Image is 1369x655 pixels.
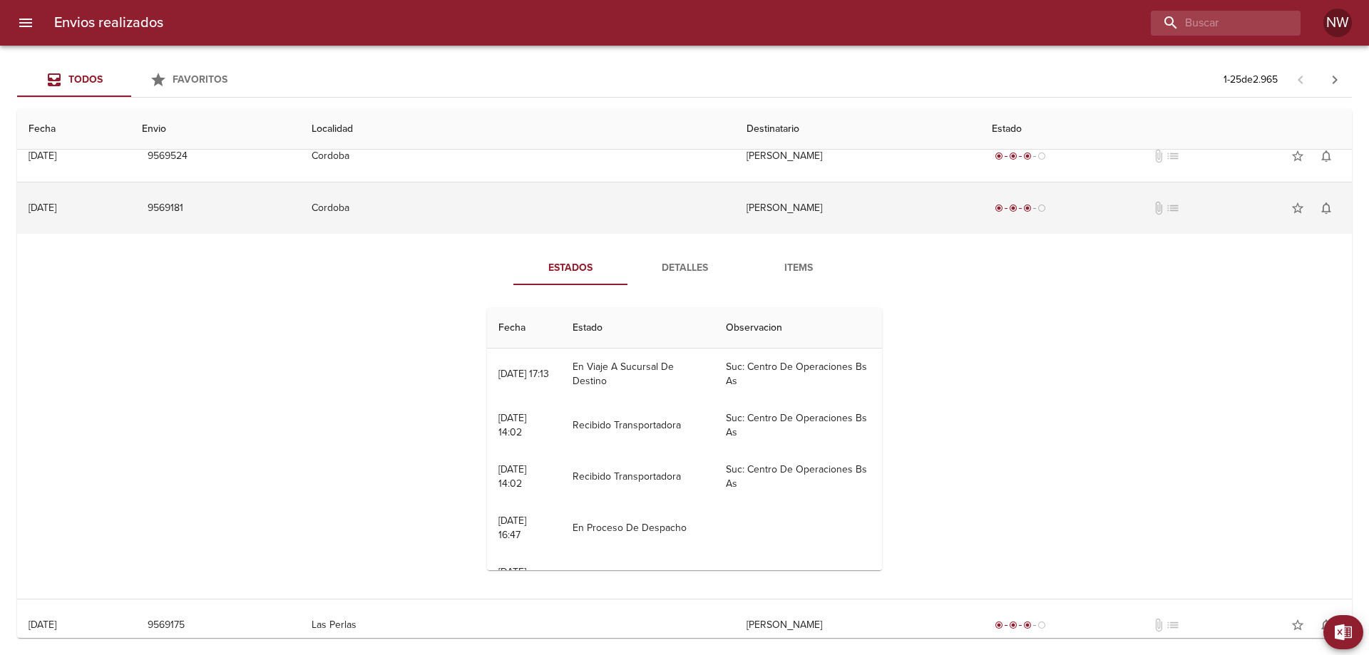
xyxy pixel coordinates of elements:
div: En viaje [992,618,1049,632]
span: Todos [68,73,103,86]
span: star_border [1291,149,1305,163]
div: Tabs Envios [17,63,245,97]
div: En viaje [992,201,1049,215]
input: buscar [1151,11,1276,36]
span: No tiene documentos adjuntos [1152,149,1166,163]
td: Clicpaq [714,554,882,605]
span: notifications_none [1319,618,1333,632]
div: [DATE] 14:02 [498,412,526,438]
button: 9569181 [142,195,189,222]
button: Agregar a favoritos [1283,194,1312,222]
th: Fecha [487,308,561,349]
span: radio_button_checked [1009,152,1017,160]
span: No tiene pedido asociado [1166,149,1180,163]
span: No tiene documentos adjuntos [1152,618,1166,632]
h6: Envios realizados [54,11,163,34]
span: Pagina anterior [1283,72,1318,86]
th: Localidad [300,109,735,150]
td: Envio Generado [561,554,714,605]
td: Cordoba [300,130,735,182]
div: NW [1323,9,1352,37]
button: Activar notificaciones [1312,611,1340,639]
th: Envio [130,109,300,150]
span: No tiene pedido asociado [1166,618,1180,632]
span: radio_button_checked [995,204,1003,212]
p: 1 - 25 de 2.965 [1224,73,1278,87]
td: Suc: Centro De Operaciones Bs As [714,400,882,451]
button: Activar notificaciones [1312,142,1340,170]
div: [DATE] 17:13 [498,368,549,380]
td: Suc: Centro De Operaciones Bs As [714,451,882,502]
th: Observacion [714,308,882,349]
div: Tabs detalle de guia [513,251,856,285]
td: Suc: Centro De Operaciones Bs As [714,349,882,400]
td: En Viaje A Sucursal De Destino [561,349,714,400]
span: radio_button_checked [1009,204,1017,212]
button: Agregar a favoritos [1283,142,1312,170]
td: Cordoba [300,182,735,234]
span: radio_button_unchecked [1037,152,1046,160]
span: star_border [1291,201,1305,215]
div: [DATE] 14:02 [498,463,526,490]
button: Activar notificaciones [1312,194,1340,222]
span: Estados [522,259,619,277]
th: Destinatario [735,109,980,150]
td: Recibido Transportadora [561,400,714,451]
div: Abrir información de usuario [1323,9,1352,37]
span: No tiene documentos adjuntos [1152,201,1166,215]
div: [DATE] [29,150,56,162]
span: Detalles [636,259,733,277]
td: Las Perlas [300,599,735,651]
span: Pagina siguiente [1318,63,1352,97]
span: notifications_none [1319,201,1333,215]
span: No tiene pedido asociado [1166,201,1180,215]
td: Recibido Transportadora [561,451,714,502]
span: notifications_none [1319,149,1333,163]
span: radio_button_checked [1009,621,1017,629]
button: 9569524 [142,143,193,170]
div: En viaje [992,149,1049,163]
th: Estado [980,109,1352,150]
span: Favoritos [173,73,227,86]
td: En Proceso De Despacho [561,502,714,554]
span: star_border [1291,618,1305,632]
button: menu [9,6,43,40]
th: Estado [561,308,714,349]
span: 9569181 [148,200,183,217]
th: Fecha [17,109,130,150]
button: Exportar Excel [1323,615,1363,649]
div: [DATE] [29,202,56,214]
span: radio_button_unchecked [1037,204,1046,212]
div: [DATE] [29,619,56,631]
span: 9569175 [148,617,185,634]
button: 9569175 [142,612,190,639]
button: Agregar a favoritos [1283,611,1312,639]
td: [PERSON_NAME] [735,182,980,234]
span: radio_button_checked [995,621,1003,629]
td: [PERSON_NAME] [735,599,980,651]
span: radio_button_unchecked [1037,621,1046,629]
span: radio_button_checked [995,152,1003,160]
table: Tabla de seguimiento [487,308,882,605]
span: radio_button_checked [1023,621,1032,629]
div: [DATE] 16:47 [498,566,526,592]
td: [PERSON_NAME] [735,130,980,182]
span: radio_button_checked [1023,204,1032,212]
span: radio_button_checked [1023,152,1032,160]
span: Items [750,259,847,277]
div: [DATE] 16:47 [498,515,526,541]
span: 9569524 [148,148,188,165]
